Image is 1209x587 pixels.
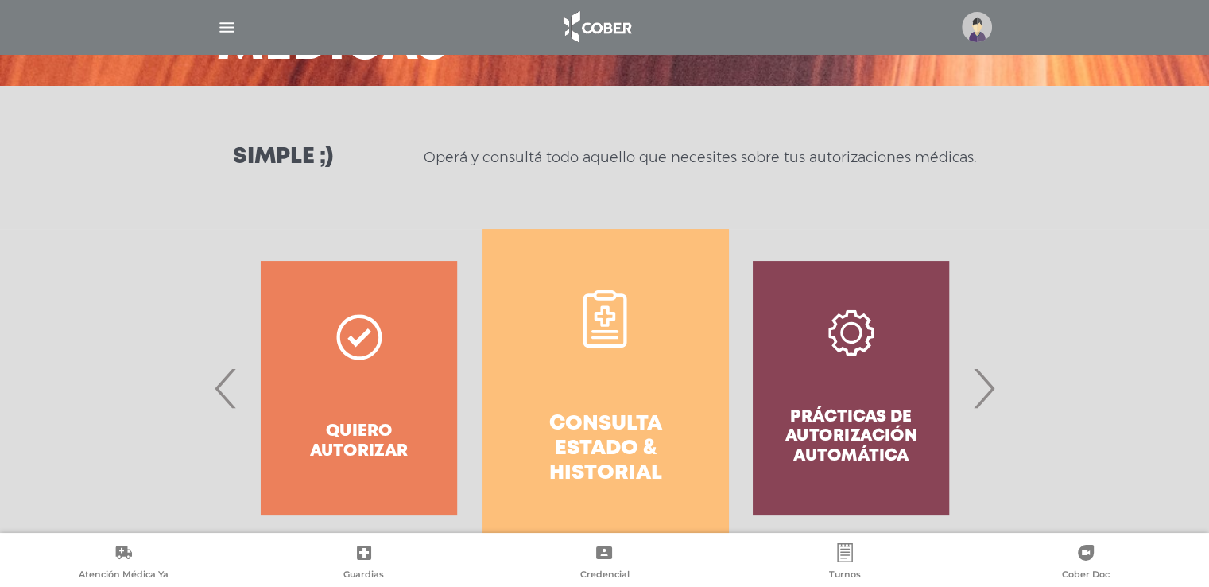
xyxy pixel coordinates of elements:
[217,17,237,37] img: Cober_menu-lines-white.svg
[484,543,725,584] a: Credencial
[79,569,169,583] span: Atención Médica Ya
[965,543,1206,584] a: Cober Doc
[555,8,638,46] img: logo_cober_home-white.png
[829,569,861,583] span: Turnos
[725,543,966,584] a: Turnos
[424,148,976,167] p: Operá y consultá todo aquello que necesites sobre tus autorizaciones médicas.
[233,146,333,169] h3: Simple ;)
[511,412,699,487] h4: Consulta estado & historial
[343,569,384,583] span: Guardias
[579,569,629,583] span: Credencial
[1062,569,1110,583] span: Cober Doc
[3,543,244,584] a: Atención Médica Ya
[211,345,242,431] span: Previous
[968,345,999,431] span: Next
[482,229,728,547] a: Consulta estado & historial
[244,543,485,584] a: Guardias
[962,12,992,42] img: profile-placeholder.svg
